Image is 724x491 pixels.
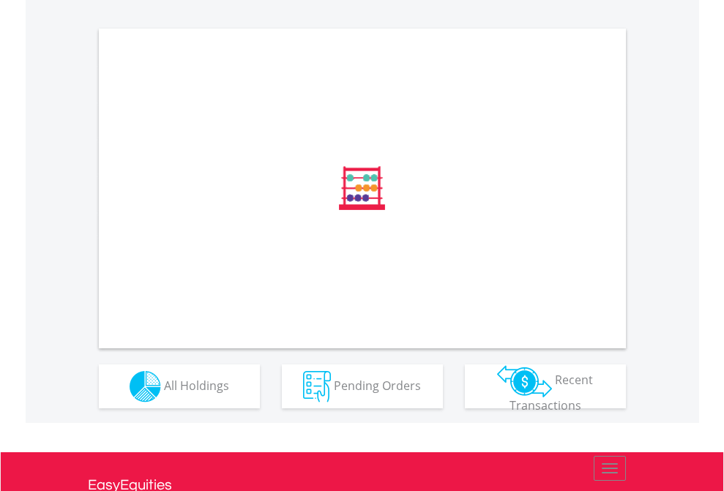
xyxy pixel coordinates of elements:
img: transactions-zar-wht.png [497,365,552,397]
img: pending_instructions-wht.png [303,371,331,402]
button: Recent Transactions [465,364,626,408]
button: Pending Orders [282,364,443,408]
span: Pending Orders [334,377,421,393]
span: All Holdings [164,377,229,393]
button: All Holdings [99,364,260,408]
img: holdings-wht.png [130,371,161,402]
